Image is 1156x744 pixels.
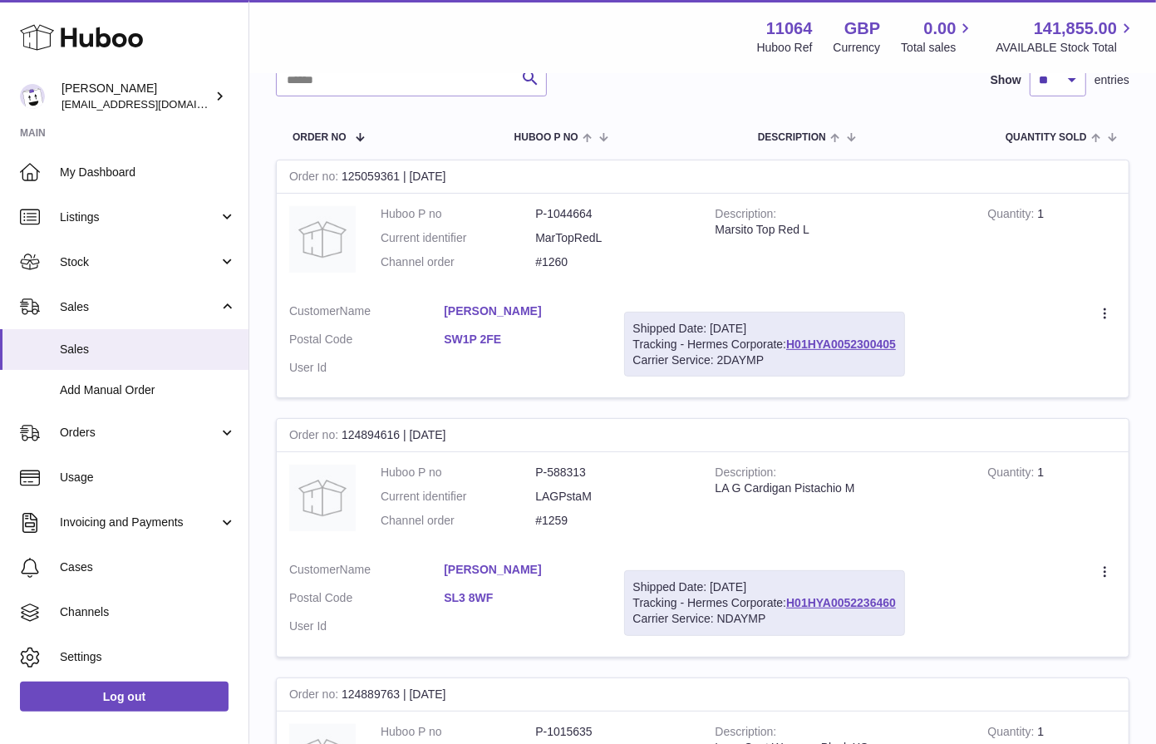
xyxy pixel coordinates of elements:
[633,352,896,368] div: Carrier Service: 2DAYMP
[444,303,598,319] a: [PERSON_NAME]
[289,562,444,582] dt: Name
[381,254,535,270] dt: Channel order
[444,590,598,606] a: SL3 8WF
[988,466,1038,483] strong: Quantity
[20,682,229,712] a: Log out
[901,17,975,56] a: 0.00 Total sales
[20,84,45,109] img: imichellrs@gmail.com
[381,230,535,246] dt: Current identifier
[716,222,963,238] div: Marsito Top Red L
[786,596,896,609] a: H01HYA0052236460
[901,40,975,56] span: Total sales
[289,590,444,610] dt: Postal Code
[60,604,236,620] span: Channels
[381,489,535,505] dt: Current identifier
[976,194,1129,291] td: 1
[535,465,690,480] dd: P-588313
[535,724,690,740] dd: P-1015635
[535,230,690,246] dd: MarTopRedL
[289,360,444,376] dt: User Id
[289,206,356,273] img: no-photo.jpg
[289,465,356,531] img: no-photo.jpg
[289,170,342,187] strong: Order no
[1034,17,1117,40] span: 141,855.00
[758,132,826,143] span: Description
[289,304,340,318] span: Customer
[633,579,896,595] div: Shipped Date: [DATE]
[60,165,236,180] span: My Dashboard
[277,678,1129,712] div: 124889763 | [DATE]
[60,470,236,485] span: Usage
[988,207,1038,224] strong: Quantity
[786,338,896,351] a: H01HYA0052300405
[444,562,598,578] a: [PERSON_NAME]
[293,132,347,143] span: Order No
[535,513,690,529] dd: #1259
[716,725,777,742] strong: Description
[514,132,578,143] span: Huboo P no
[381,513,535,529] dt: Channel order
[289,332,444,352] dt: Postal Code
[60,254,219,270] span: Stock
[996,40,1136,56] span: AVAILABLE Stock Total
[61,81,211,112] div: [PERSON_NAME]
[60,382,236,398] span: Add Manual Order
[289,428,342,446] strong: Order no
[289,618,444,634] dt: User Id
[277,160,1129,194] div: 125059361 | [DATE]
[444,332,598,347] a: SW1P 2FE
[624,570,905,636] div: Tracking - Hermes Corporate:
[976,452,1129,549] td: 1
[60,515,219,530] span: Invoicing and Payments
[289,687,342,705] strong: Order no
[535,254,690,270] dd: #1260
[834,40,881,56] div: Currency
[289,303,444,323] dt: Name
[60,559,236,575] span: Cases
[1006,132,1087,143] span: Quantity Sold
[716,207,777,224] strong: Description
[60,649,236,665] span: Settings
[844,17,880,40] strong: GBP
[996,17,1136,56] a: 141,855.00 AVAILABLE Stock Total
[60,299,219,315] span: Sales
[60,342,236,357] span: Sales
[766,17,813,40] strong: 11064
[60,425,219,441] span: Orders
[924,17,957,40] span: 0.00
[991,72,1021,88] label: Show
[716,466,777,483] strong: Description
[277,419,1129,452] div: 124894616 | [DATE]
[1095,72,1129,88] span: entries
[633,321,896,337] div: Shipped Date: [DATE]
[381,724,535,740] dt: Huboo P no
[535,206,690,222] dd: P-1044664
[624,312,905,377] div: Tracking - Hermes Corporate:
[716,480,963,496] div: LA G Cardigan Pistachio M
[988,725,1038,742] strong: Quantity
[61,97,244,111] span: [EMAIL_ADDRESS][DOMAIN_NAME]
[633,611,896,627] div: Carrier Service: NDAYMP
[381,465,535,480] dt: Huboo P no
[381,206,535,222] dt: Huboo P no
[535,489,690,505] dd: LAGPstaM
[60,209,219,225] span: Listings
[289,563,340,576] span: Customer
[757,40,813,56] div: Huboo Ref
